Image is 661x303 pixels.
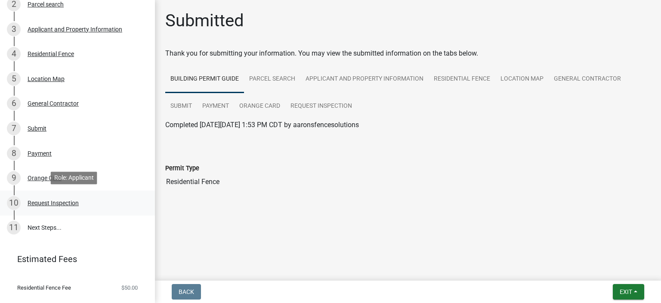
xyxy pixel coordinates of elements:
[51,172,97,184] div: Role: Applicant
[613,284,644,300] button: Exit
[244,66,300,93] a: Parcel search
[234,93,285,120] a: Orange Card
[28,100,79,106] div: General Contractor
[165,93,197,120] a: Submit
[7,221,21,234] div: 11
[429,66,495,93] a: Residential Fence
[28,125,46,131] div: Submit
[121,285,138,291] span: $50.00
[28,200,79,206] div: Request Inspection
[165,48,651,59] div: Thank you for submitting your information. You may view the submitted information on the tabs below.
[28,1,64,7] div: Parcel search
[7,97,21,110] div: 6
[7,250,141,268] a: Estimated Fees
[172,284,201,300] button: Back
[28,76,65,82] div: Location Map
[165,121,359,129] span: Completed [DATE][DATE] 1:53 PM CDT by aaronsfencesolutions
[28,51,74,57] div: Residential Fence
[7,196,21,210] div: 10
[165,66,244,93] a: Building Permit Guide
[165,10,244,31] h1: Submitted
[165,166,199,172] label: Permit Type
[7,22,21,36] div: 3
[7,47,21,61] div: 4
[495,66,549,93] a: Location Map
[28,26,122,32] div: Applicant and Property Information
[17,285,71,291] span: Residential Fence Fee
[549,66,626,93] a: General Contractor
[285,93,357,120] a: Request Inspection
[7,171,21,185] div: 9
[7,122,21,135] div: 7
[7,72,21,86] div: 5
[28,175,62,181] div: Orange Card
[7,147,21,160] div: 8
[179,288,194,295] span: Back
[620,288,632,295] span: Exit
[28,150,52,156] div: Payment
[300,66,429,93] a: Applicant and Property Information
[197,93,234,120] a: Payment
